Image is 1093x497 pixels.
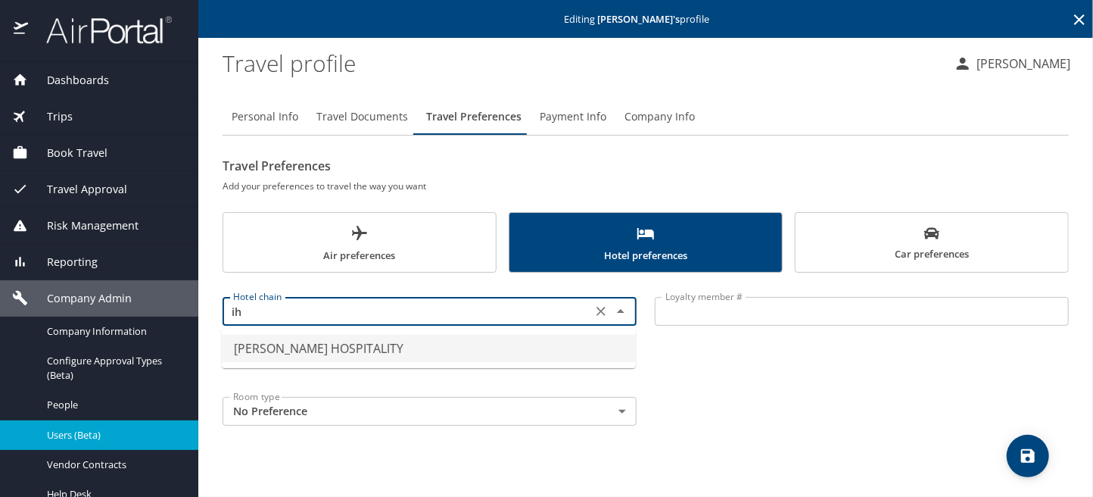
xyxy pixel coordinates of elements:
[222,335,636,362] li: [PERSON_NAME] HOSPITALITY
[47,428,180,442] span: Users (Beta)
[28,181,127,198] span: Travel Approval
[47,354,180,383] span: Configure Approval Types (Beta)
[47,398,180,412] span: People
[1007,435,1049,477] button: save
[223,397,637,426] div: No Preference
[223,98,1069,135] div: Profile
[28,72,109,89] span: Dashboards
[30,15,172,45] img: airportal-logo.png
[47,458,180,472] span: Vendor Contracts
[426,108,522,127] span: Travel Preferences
[28,108,73,125] span: Trips
[316,108,408,127] span: Travel Documents
[223,39,942,86] h1: Travel profile
[972,55,1070,73] p: [PERSON_NAME]
[590,301,612,322] button: Clear
[948,50,1076,77] button: [PERSON_NAME]
[624,108,695,127] span: Company Info
[28,290,132,307] span: Company Admin
[223,154,1069,178] h2: Travel Preferences
[540,108,606,127] span: Payment Info
[227,302,587,321] input: Select a hotel chain
[47,324,180,339] span: Company Information
[232,108,298,127] span: Personal Info
[805,226,1059,263] span: Car preferences
[223,212,1069,273] div: scrollable force tabs example
[223,178,1069,194] h6: Add your preferences to travel the way you want
[28,145,107,161] span: Book Travel
[232,224,487,264] span: Air preferences
[610,301,631,322] button: Close
[14,15,30,45] img: icon-airportal.png
[203,14,1088,24] p: Editing profile
[28,254,98,270] span: Reporting
[518,224,773,264] span: Hotel preferences
[28,217,139,234] span: Risk Management
[597,12,680,26] strong: [PERSON_NAME] 's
